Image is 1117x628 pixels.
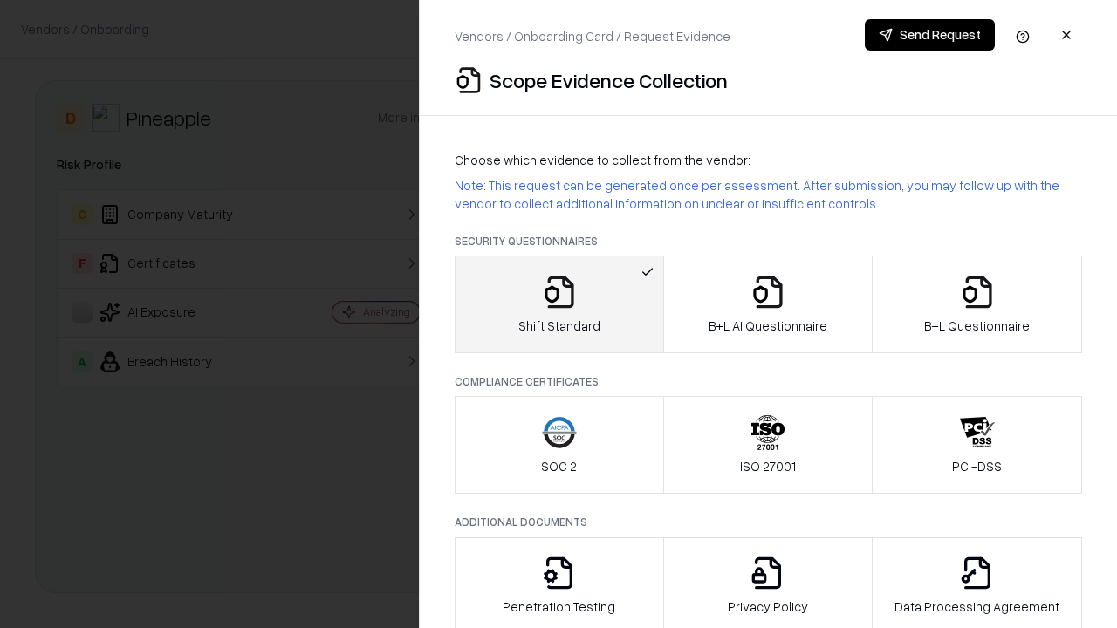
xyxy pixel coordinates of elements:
p: Data Processing Agreement [894,597,1059,616]
button: SOC 2 [455,396,664,494]
button: PCI-DSS [872,396,1082,494]
p: Choose which evidence to collect from the vendor: [455,151,1082,169]
p: B+L AI Questionnaire [709,317,827,335]
p: Compliance Certificates [455,374,1082,389]
button: B+L AI Questionnaire [663,256,874,353]
p: Vendors / Onboarding Card / Request Evidence [455,27,730,45]
p: Additional Documents [455,515,1082,529]
p: PCI-DSS [952,457,1002,475]
button: ISO 27001 [663,396,874,494]
p: Note: This request can be generated once per assessment. After submission, you may follow up with... [455,176,1082,213]
p: SOC 2 [541,457,577,475]
button: B+L Questionnaire [872,256,1082,353]
p: ISO 27001 [740,457,796,475]
p: Shift Standard [518,317,600,335]
p: Privacy Policy [728,597,808,616]
p: Scope Evidence Collection [490,66,728,94]
button: Shift Standard [455,256,664,353]
p: Security Questionnaires [455,234,1082,249]
button: Send Request [865,19,995,51]
p: B+L Questionnaire [924,317,1030,335]
p: Penetration Testing [503,597,615,616]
